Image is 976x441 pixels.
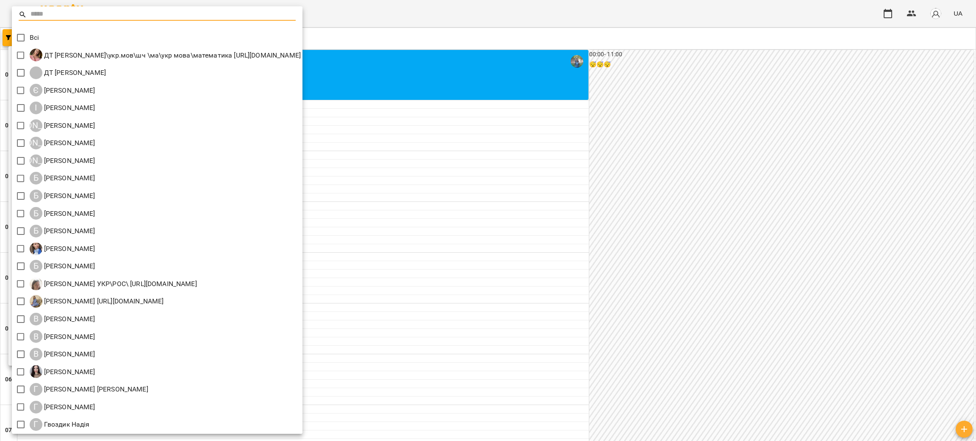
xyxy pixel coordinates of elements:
p: [PERSON_NAME] [42,367,95,377]
img: Б [30,295,42,308]
a: І [PERSON_NAME] [30,102,95,114]
p: [PERSON_NAME] [42,85,95,96]
p: [PERSON_NAME] [42,349,95,359]
div: Б [30,207,42,220]
a: Б [PERSON_NAME] [30,260,95,273]
a: Б [PERSON_NAME] [30,172,95,185]
div: Галушка Оксана [30,401,95,413]
div: Анна Тест [30,154,95,167]
p: [PERSON_NAME] [42,103,95,113]
div: Вікторія Котисько [30,348,95,361]
div: Гаврилевська Оксана [30,383,148,396]
a: Г [PERSON_NAME] [PERSON_NAME] [30,383,148,396]
p: [PERSON_NAME] [42,173,95,183]
a: Б [PERSON_NAME] УКР\РОС\ [URL][DOMAIN_NAME] [30,278,197,290]
div: Абрамова Ірина [30,119,95,132]
a: [PERSON_NAME] [PERSON_NAME] [30,137,95,149]
p: [PERSON_NAME] [42,121,95,131]
a: Г Гвоздик Надія [30,418,90,431]
p: [PERSON_NAME] [42,314,95,324]
a: Б [PERSON_NAME] [30,243,95,255]
img: Б [30,243,42,255]
a: ДТ [PERSON_NAME] [30,66,106,79]
div: Божко Олександра [30,225,95,237]
div: Біволару Аліна https://us06web.zoom.us/j/83742518055 [30,295,164,308]
div: Венюкова Єлизавета [30,313,95,325]
p: [PERSON_NAME] [PERSON_NAME] [42,384,148,394]
div: [PERSON_NAME] [30,154,42,167]
a: Б [PERSON_NAME] [30,225,95,237]
div: В [30,313,42,325]
div: І [30,102,42,114]
p: [PERSON_NAME] [URL][DOMAIN_NAME] [42,296,164,306]
a: В [PERSON_NAME] [30,313,95,325]
p: [PERSON_NAME] [42,402,95,412]
a: В [PERSON_NAME] [30,348,95,361]
div: Бліхар Юлія [30,207,95,220]
div: Бойчук Каріна [30,243,95,255]
a: Є [PERSON_NAME] [30,84,95,96]
div: Вовк Галина [30,330,95,343]
img: Г [30,365,42,378]
div: [PERSON_NAME] [30,137,42,149]
div: В [30,348,42,361]
p: [PERSON_NAME] [42,226,95,236]
p: [PERSON_NAME] [42,156,95,166]
div: [PERSON_NAME] [30,119,42,132]
a: Б [PERSON_NAME] [URL][DOMAIN_NAME] [30,295,164,308]
a: Г [PERSON_NAME] [30,401,95,413]
a: В [PERSON_NAME] [30,330,95,343]
p: [PERSON_NAME] [42,209,95,219]
div: Б [30,260,42,273]
div: Г [30,401,42,413]
div: Бессонова Віта [30,190,95,202]
div: Гвоздик Надія [30,418,90,431]
div: Бондарєва Валерія [30,260,95,273]
p: ДТ [PERSON_NAME]\укр.мов\шч \ма\укр мова\математика [URL][DOMAIN_NAME] [42,50,301,61]
p: Всі [30,33,39,43]
a: Г [PERSON_NAME] [30,365,95,378]
a: Б [PERSON_NAME] [30,190,95,202]
a: Б [PERSON_NAME] [30,207,95,220]
p: [PERSON_NAME] [42,261,95,271]
p: [PERSON_NAME] [42,191,95,201]
div: Г [30,383,42,396]
div: В [30,330,42,343]
div: Балашова Наталія [30,172,95,185]
p: ДТ [PERSON_NAME] [42,68,106,78]
p: [PERSON_NAME] [42,138,95,148]
p: Гвоздик Надія [42,419,90,430]
div: Єфіменко Оксана [30,84,95,96]
p: [PERSON_NAME] [42,244,95,254]
p: [PERSON_NAME] [42,332,95,342]
div: Іванова Катерина [30,102,95,114]
div: Г [30,418,42,431]
a: ДТ [PERSON_NAME]\укр.мов\шч \ма\укр мова\математика [URL][DOMAIN_NAME] [30,49,301,61]
div: Б [30,172,42,185]
div: Андрусенко Вероніка [30,137,95,149]
div: ДТ Ірина Микитей [30,66,106,79]
div: Є [30,84,42,96]
div: Габорак Галина [30,365,95,378]
div: Б [30,225,42,237]
a: [PERSON_NAME] [PERSON_NAME] [30,119,95,132]
div: Б [30,190,42,202]
img: Б [30,278,42,290]
a: [PERSON_NAME] [PERSON_NAME] [30,154,95,167]
p: [PERSON_NAME] УКР\РОС\ [URL][DOMAIN_NAME] [42,279,197,289]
